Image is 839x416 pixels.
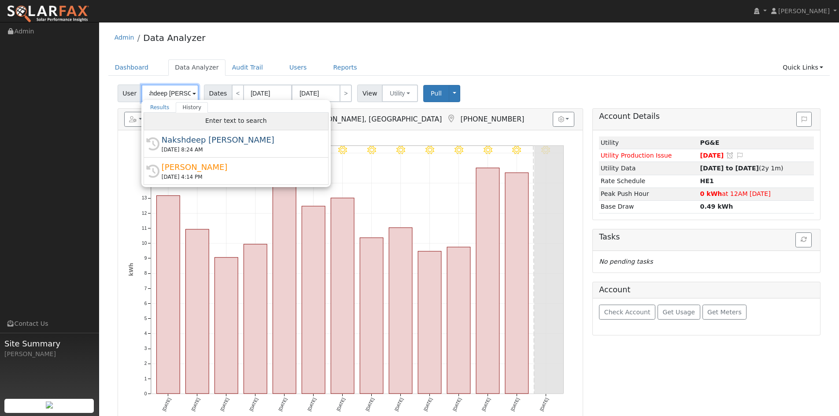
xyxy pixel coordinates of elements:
rect: onclick="" [185,229,209,394]
text: 14 [142,181,147,186]
rect: onclick="" [331,198,354,394]
td: Base Draw [599,200,699,213]
span: Site Summary [4,338,94,350]
button: Get Meters [702,305,747,320]
span: Check Account [604,309,651,316]
span: Dates [204,85,232,102]
i: Edit Issue [736,152,744,158]
rect: onclick="" [214,258,238,394]
span: [PERSON_NAME] [778,7,830,15]
i: 10/10 - Clear [454,146,463,155]
a: > [340,85,352,102]
rect: onclick="" [418,251,441,394]
img: SolarFax [7,5,89,23]
rect: onclick="" [476,168,499,394]
td: Utility Data [599,162,699,175]
span: Utility Production Issue [601,152,672,159]
td: Rate Schedule [599,175,699,188]
i: 10/08 - Clear [396,146,405,155]
a: Data Analyzer [168,59,225,76]
i: 10/06 - Clear [338,146,347,155]
text: 5 [144,316,147,321]
a: Quick Links [776,59,830,76]
rect: onclick="" [505,173,529,394]
span: [PHONE_NUMBER] [461,115,525,123]
text: [DATE] [510,397,520,412]
text: 1 [144,376,147,381]
text: [DATE] [452,397,462,412]
td: Peak Push Hour [599,188,699,200]
span: Enter text to search [205,117,267,124]
text: 12 [142,211,147,216]
button: Issue History [796,112,812,127]
span: Pull [431,90,442,97]
div: [DATE] 4:14 PM [162,173,318,181]
a: Results [144,102,176,113]
rect: onclick="" [302,206,325,394]
span: [PERSON_NAME], [GEOGRAPHIC_DATA] [307,115,442,123]
a: Snooze this issue [726,152,734,159]
text: 4 [144,331,147,336]
span: (2y 1m) [700,165,784,172]
rect: onclick="" [360,238,383,394]
text: 3 [144,346,147,351]
a: Audit Trail [225,59,270,76]
strong: [DATE] to [DATE] [700,165,759,172]
text: [DATE] [365,397,375,412]
i: No pending tasks [599,258,653,265]
i: 10/07 - Clear [367,146,376,155]
h5: Account Details [599,112,814,121]
a: Admin [115,34,134,41]
button: Refresh [795,232,812,247]
td: at 12AM [DATE] [699,188,814,200]
i: History [146,137,159,151]
text: [DATE] [307,397,317,412]
button: Get Usage [658,305,700,320]
button: Utility [382,85,418,102]
text: [DATE] [336,397,346,412]
a: Users [283,59,314,76]
text: kWh [128,263,134,276]
a: Map [447,114,456,123]
a: History [176,102,208,113]
text: 0 [144,391,147,396]
text: [DATE] [394,397,404,412]
text: [DATE] [161,397,171,412]
rect: onclick="" [244,244,267,394]
strong: ID: 17362651, authorized: 10/02/25 [700,139,720,146]
button: Check Account [599,305,655,320]
text: [DATE] [481,397,491,412]
i: 10/11 - Clear [483,146,492,155]
h5: Tasks [599,232,814,242]
text: 2 [144,361,147,366]
text: 13 [142,196,147,201]
text: 9 [144,256,147,261]
div: [PERSON_NAME] [4,350,94,359]
span: Get Usage [663,309,695,316]
span: View [357,85,382,102]
text: 7 [144,286,147,291]
a: Reports [327,59,364,76]
rect: onclick="" [447,247,470,394]
text: [DATE] [219,397,229,412]
td: Utility [599,136,699,149]
i: History [146,165,159,178]
rect: onclick="" [389,228,412,394]
text: [DATE] [248,397,259,412]
input: Select a User [141,85,199,102]
text: [DATE] [277,397,288,412]
text: [DATE] [423,397,433,412]
div: Nakshdeep [PERSON_NAME] [162,134,318,146]
text: 11 [142,226,147,231]
text: 10 [142,241,147,246]
text: [DATE] [190,397,200,412]
rect: onclick="" [156,196,180,394]
i: 10/12 - Clear [512,146,521,155]
div: [PERSON_NAME] [162,161,318,173]
strong: 0.49 kWh [700,203,733,210]
button: Pull [423,85,449,102]
i: 10/09 - Clear [425,146,434,155]
span: [DATE] [700,152,724,159]
div: [DATE] 8:24 AM [162,146,318,154]
a: < [232,85,244,102]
